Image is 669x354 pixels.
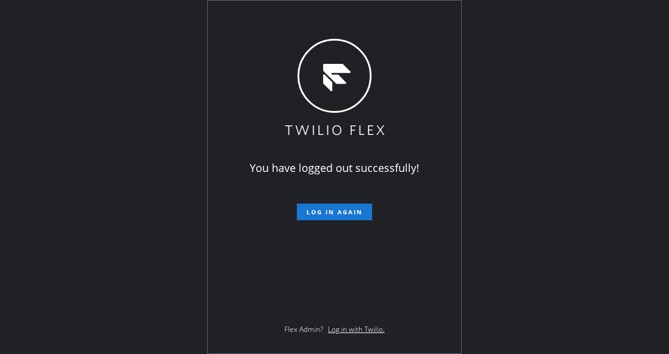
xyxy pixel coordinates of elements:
a: Log in with Twilio. [328,324,385,334]
span: Log in again [306,208,363,216]
button: Log in again [297,204,372,220]
span: Flex Admin? [284,324,323,334]
span: You have logged out successfully! [250,161,419,175]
